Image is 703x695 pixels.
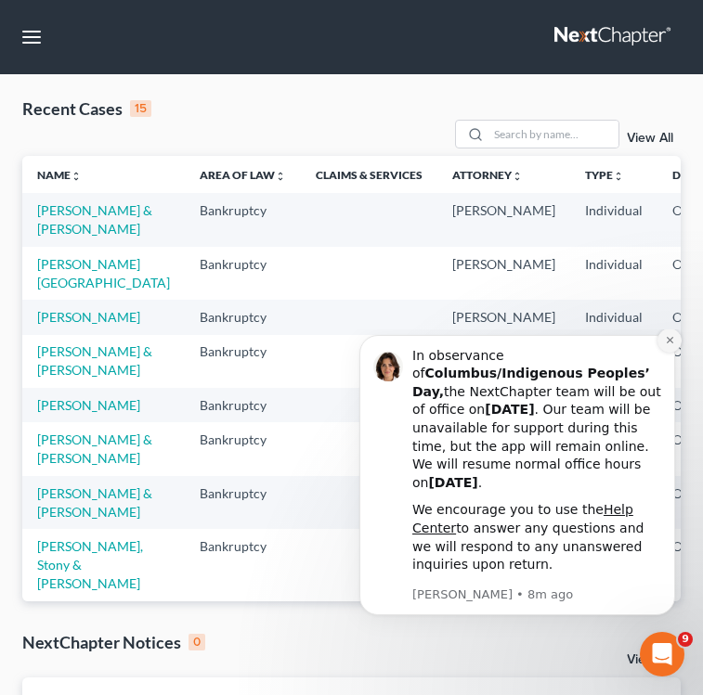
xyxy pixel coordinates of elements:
i: unfold_more [71,171,82,182]
a: Attorneyunfold_more [452,168,523,182]
div: NextChapter Notices [22,631,205,653]
td: Bankruptcy [185,529,301,600]
iframe: Intercom live chat [640,632,684,676]
td: Individual [570,300,657,334]
td: [PERSON_NAME] [437,193,570,246]
th: Claims & Services [301,156,437,193]
div: Recent Cases [22,97,151,120]
a: [PERSON_NAME][GEOGRAPHIC_DATA] [37,256,170,290]
div: 0 [189,634,205,650]
a: [PERSON_NAME] [37,397,140,413]
a: View All [627,132,673,145]
iframe: Intercom notifications message [332,329,703,686]
input: Search by name... [488,121,618,148]
td: Bankruptcy [185,422,301,475]
td: Bankruptcy [185,388,301,422]
td: Bankruptcy [185,247,301,300]
a: [PERSON_NAME] [37,309,140,325]
td: [PERSON_NAME] [437,247,570,300]
a: [PERSON_NAME] & [PERSON_NAME] [37,485,152,520]
a: Area of Lawunfold_more [200,168,286,182]
div: 15 [130,100,151,117]
a: [PERSON_NAME], Stony & [PERSON_NAME] [37,538,143,591]
span: 9 [678,632,693,647]
i: unfold_more [613,171,624,182]
a: [PERSON_NAME] & [PERSON_NAME] [37,343,152,378]
a: Typeunfold_more [585,168,624,182]
td: Bankruptcy [185,476,301,529]
td: Bankruptcy [185,193,301,246]
i: unfold_more [275,171,286,182]
a: [PERSON_NAME] & [PERSON_NAME] [37,431,152,466]
td: Bankruptcy [185,335,301,388]
i: unfold_more [512,171,523,182]
a: [PERSON_NAME] & [PERSON_NAME] [37,202,152,237]
td: Individual [570,193,657,246]
td: Bankruptcy [185,601,301,636]
a: Nameunfold_more [37,168,82,182]
td: Individual [570,247,657,300]
td: Bankruptcy [185,300,301,334]
td: [PERSON_NAME] [437,300,570,334]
